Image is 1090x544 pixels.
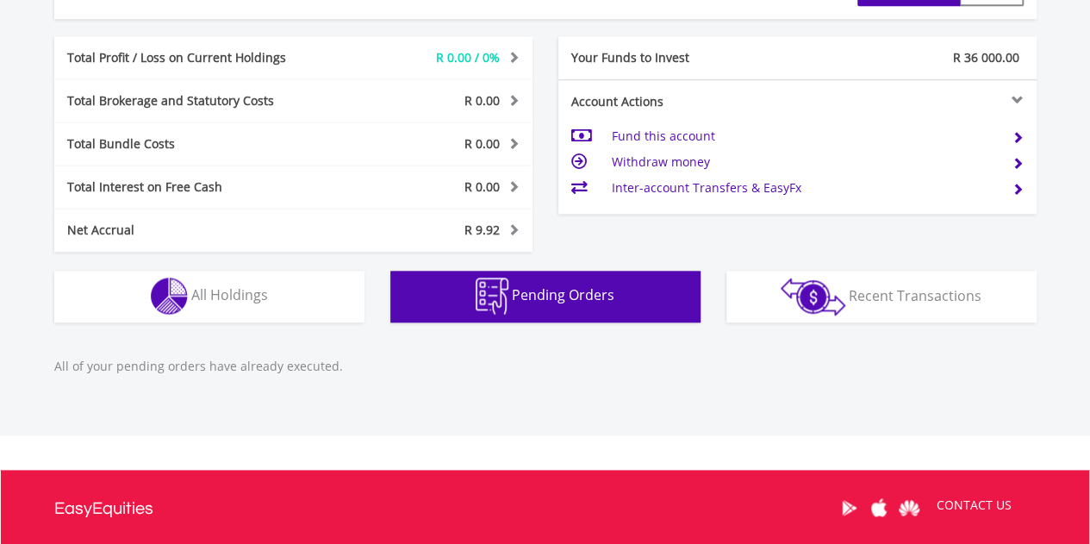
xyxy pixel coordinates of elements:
[54,358,1037,375] p: All of your pending orders have already executed.
[464,135,500,152] span: R 0.00
[464,222,500,238] span: R 9.92
[54,49,333,66] div: Total Profit / Loss on Current Holdings
[151,278,188,315] img: holdings-wht.png
[476,278,508,315] img: pending_instructions-wht.png
[953,49,1019,66] span: R 36 000.00
[54,271,364,322] button: All Holdings
[781,278,845,316] img: transactions-zar-wht.png
[464,92,500,109] span: R 0.00
[864,481,894,535] a: Apple
[894,481,925,535] a: Huawei
[834,481,864,535] a: Google Play
[558,49,798,66] div: Your Funds to Invest
[726,271,1037,322] button: Recent Transactions
[54,222,333,239] div: Net Accrual
[849,285,981,304] span: Recent Transactions
[191,285,268,304] span: All Holdings
[558,93,798,110] div: Account Actions
[54,92,333,109] div: Total Brokerage and Statutory Costs
[925,481,1024,529] a: CONTACT US
[390,271,701,322] button: Pending Orders
[436,49,500,66] span: R 0.00 / 0%
[54,178,333,196] div: Total Interest on Free Cash
[54,135,333,153] div: Total Bundle Costs
[611,149,998,175] td: Withdraw money
[464,178,500,195] span: R 0.00
[611,123,998,149] td: Fund this account
[512,285,614,304] span: Pending Orders
[611,175,998,201] td: Inter-account Transfers & EasyFx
